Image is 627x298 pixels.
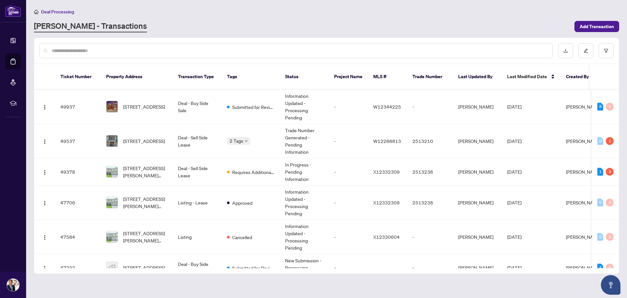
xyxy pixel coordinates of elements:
[42,201,47,206] img: Logo
[173,185,222,220] td: Listing - Lease
[40,136,50,146] button: Logo
[407,158,453,185] td: 2513238
[566,138,601,144] span: [PERSON_NAME]
[373,138,401,144] span: W12288813
[373,234,400,240] span: X12330604
[507,265,522,271] span: [DATE]
[55,254,101,281] td: 47222
[280,185,329,220] td: Information Updated - Processing Pending
[373,169,400,175] span: X12332309
[507,73,547,80] span: Last Modified Date
[453,90,502,124] td: [PERSON_NAME]
[232,168,275,176] span: Requires Additional Docs
[606,264,614,272] div: 0
[173,90,222,124] td: Deal - Buy Side Sale
[42,266,47,271] img: Logo
[34,9,39,14] span: home
[55,158,101,185] td: 49378
[407,254,453,281] td: -
[407,124,453,158] td: 2513210
[280,90,329,124] td: Information Updated - Processing Pending
[566,265,601,271] span: [PERSON_NAME]
[453,185,502,220] td: [PERSON_NAME]
[329,158,368,185] td: -
[407,90,453,124] td: -
[329,64,368,90] th: Project Name
[606,233,614,241] div: 0
[453,124,502,158] td: [PERSON_NAME]
[106,197,118,208] img: thumbnail-img
[329,220,368,254] td: -
[173,158,222,185] td: Deal - Sell Side Lease
[222,64,280,90] th: Tags
[42,235,47,240] img: Logo
[280,254,329,281] td: New Submission - Processing Pending
[566,200,601,205] span: [PERSON_NAME]
[507,169,522,175] span: [DATE]
[507,104,522,110] span: [DATE]
[507,138,522,144] span: [DATE]
[55,64,101,90] th: Ticket Number
[280,124,329,158] td: Trade Number Generated - Pending Information
[566,169,601,175] span: [PERSON_NAME]
[123,230,168,244] span: [STREET_ADDRESS][PERSON_NAME][PERSON_NAME]
[106,166,118,177] img: thumbnail-img
[566,234,601,240] span: [PERSON_NAME]
[329,124,368,158] td: -
[597,233,603,241] div: 0
[40,197,50,208] button: Logo
[232,234,252,241] span: Cancelled
[40,262,50,273] button: Logo
[5,5,21,17] img: logo
[106,262,118,273] img: thumbnail-img
[453,254,502,281] td: [PERSON_NAME]
[106,135,118,147] img: thumbnail-img
[558,43,573,58] button: download
[232,199,252,206] span: Approved
[453,64,502,90] th: Last Updated By
[280,64,329,90] th: Status
[606,137,614,145] div: 1
[601,275,620,295] button: Open asap
[106,101,118,112] img: thumbnail-img
[40,167,50,177] button: Logo
[580,21,614,32] span: Add Transaction
[606,103,614,111] div: 0
[407,220,453,254] td: -
[561,64,600,90] th: Created By
[106,231,118,242] img: thumbnail-img
[606,199,614,206] div: 0
[507,234,522,240] span: [DATE]
[597,137,603,145] div: 0
[42,139,47,144] img: Logo
[55,185,101,220] td: 47706
[597,264,603,272] div: 4
[329,90,368,124] td: -
[232,264,275,272] span: Submitted for Review
[563,48,568,53] span: download
[55,124,101,158] td: 49537
[407,64,453,90] th: Trade Number
[55,90,101,124] td: 49937
[578,43,593,58] button: edit
[597,199,603,206] div: 0
[173,254,222,281] td: Deal - Buy Side Sale
[453,220,502,254] td: [PERSON_NAME]
[123,165,168,179] span: [STREET_ADDRESS][PERSON_NAME][PERSON_NAME]
[597,168,603,176] div: 1
[373,200,400,205] span: X12332309
[507,200,522,205] span: [DATE]
[604,48,608,53] span: filter
[597,103,603,111] div: 8
[123,137,165,145] span: [STREET_ADDRESS]
[173,64,222,90] th: Transaction Type
[584,48,588,53] span: edit
[566,104,601,110] span: [PERSON_NAME]
[373,104,401,110] span: W12344225
[230,137,243,145] span: 2 Tags
[502,64,561,90] th: Last Modified Date
[34,21,147,32] a: [PERSON_NAME] - Transactions
[280,158,329,185] td: In Progress - Pending Information
[40,232,50,242] button: Logo
[42,170,47,175] img: Logo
